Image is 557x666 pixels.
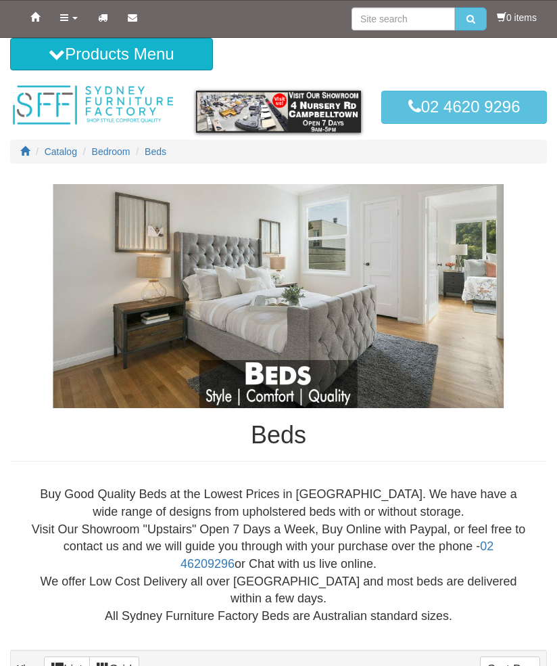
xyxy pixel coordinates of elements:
[381,91,547,123] a: 02 4620 9296
[21,486,536,625] div: Buy Good Quality Beds at the Lowest Prices in [GEOGRAPHIC_DATA]. We have have a wide range of des...
[92,146,130,157] a: Bedroom
[45,146,77,157] a: Catalog
[145,146,166,157] a: Beds
[10,184,547,408] img: Beds
[196,91,362,133] img: showroom.gif
[10,422,547,449] h1: Beds
[10,38,213,70] button: Products Menu
[352,7,455,30] input: Site search
[497,11,537,24] li: 0 items
[10,84,176,127] img: Sydney Furniture Factory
